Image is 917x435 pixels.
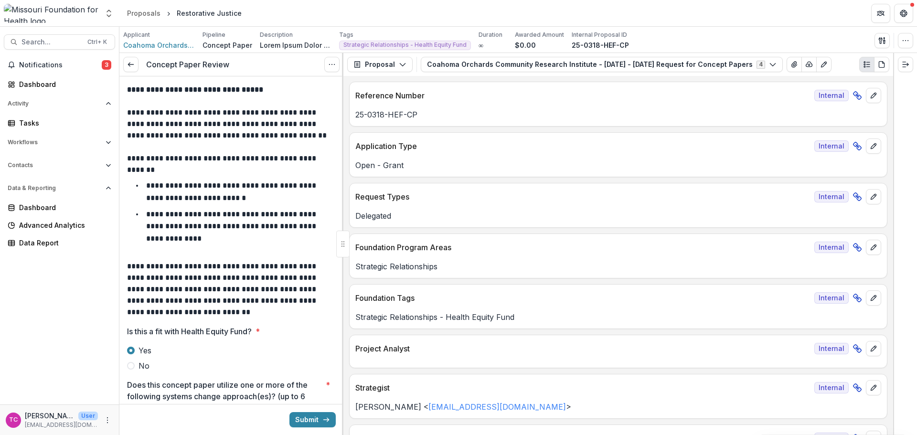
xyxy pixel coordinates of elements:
[355,292,810,304] p: Foundation Tags
[102,4,116,23] button: Open entity switcher
[479,31,502,39] p: Duration
[355,242,810,253] p: Foundation Program Areas
[355,140,810,152] p: Application Type
[289,412,336,427] button: Submit
[859,57,874,72] button: Plaintext view
[25,411,75,421] p: [PERSON_NAME]
[4,180,115,196] button: Open Data & Reporting
[4,4,98,23] img: Missouri Foundation for Health logo
[874,57,889,72] button: PDF view
[355,90,810,101] p: Reference Number
[4,235,115,251] a: Data Report
[139,345,151,356] span: Yes
[127,8,160,18] div: Proposals
[339,31,353,39] p: Tags
[787,57,802,72] button: View Attached Files
[324,57,340,72] button: Options
[102,414,113,426] button: More
[19,118,107,128] div: Tasks
[123,40,195,50] a: Coahoma Orchards Community Research Institute
[871,4,890,23] button: Partners
[355,261,881,272] p: Strategic Relationships
[260,40,331,50] p: Lorem Ipsum Dolor sit ame co a elitseddoei tempori utlabo Etd. Ma aliqu enim ad mini veni quisnos...
[127,326,252,337] p: Is this a fit with Health Equity Fund?
[4,135,115,150] button: Open Workflows
[866,290,881,306] button: edit
[4,217,115,233] a: Advanced Analytics
[123,31,150,39] p: Applicant
[8,100,102,107] span: Activity
[355,382,810,393] p: Strategist
[866,240,881,255] button: edit
[123,6,164,20] a: Proposals
[572,40,629,50] p: 25-0318-HEF-CP
[21,38,82,46] span: Search...
[347,57,413,72] button: Proposal
[8,139,102,146] span: Workflows
[814,343,849,354] span: Internal
[146,60,229,69] h3: Concept Paper Review
[8,162,102,169] span: Contacts
[19,238,107,248] div: Data Report
[355,343,810,354] p: Project Analyst
[814,140,849,152] span: Internal
[515,40,536,50] p: $0.00
[19,79,107,89] div: Dashboard
[4,115,115,131] a: Tasks
[19,202,107,212] div: Dashboard
[866,341,881,356] button: edit
[203,31,225,39] p: Pipeline
[4,34,115,50] button: Search...
[102,60,111,70] span: 3
[9,417,18,423] div: Tori Cope
[814,382,849,393] span: Internal
[515,31,564,39] p: Awarded Amount
[816,57,832,72] button: Edit as form
[4,96,115,111] button: Open Activity
[177,8,242,18] div: Restorative Justice
[127,379,322,414] p: Does this concept paper utilize one or more of the following systems change approach(es)? (up to ...
[814,191,849,202] span: Internal
[866,88,881,103] button: edit
[19,61,102,69] span: Notifications
[85,37,109,47] div: Ctrl + K
[814,90,849,101] span: Internal
[25,421,98,429] p: [EMAIL_ADDRESS][DOMAIN_NAME]
[355,311,881,323] p: Strategic Relationships - Health Equity Fund
[203,40,252,50] p: Concept Paper
[19,220,107,230] div: Advanced Analytics
[8,185,102,191] span: Data & Reporting
[355,191,810,202] p: Request Types
[355,401,881,413] p: [PERSON_NAME] < >
[814,292,849,304] span: Internal
[4,200,115,215] a: Dashboard
[866,189,881,204] button: edit
[428,402,566,412] a: [EMAIL_ADDRESS][DOMAIN_NAME]
[355,210,881,222] p: Delegated
[866,380,881,395] button: edit
[572,31,627,39] p: Internal Proposal ID
[123,6,245,20] nav: breadcrumb
[866,138,881,154] button: edit
[4,57,115,73] button: Notifications3
[898,57,913,72] button: Expand right
[355,159,881,171] p: Open - Grant
[343,42,467,48] span: Strategic Relationships - Health Equity Fund
[78,412,98,420] p: User
[4,158,115,173] button: Open Contacts
[479,40,483,50] p: ∞
[355,109,881,120] p: 25-0318-HEF-CP
[4,76,115,92] a: Dashboard
[814,242,849,253] span: Internal
[139,360,149,371] span: No
[894,4,913,23] button: Get Help
[421,57,783,72] button: Coahoma Orchards Community Research Institute - [DATE] - [DATE] Request for Concept Papers4
[260,31,293,39] p: Description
